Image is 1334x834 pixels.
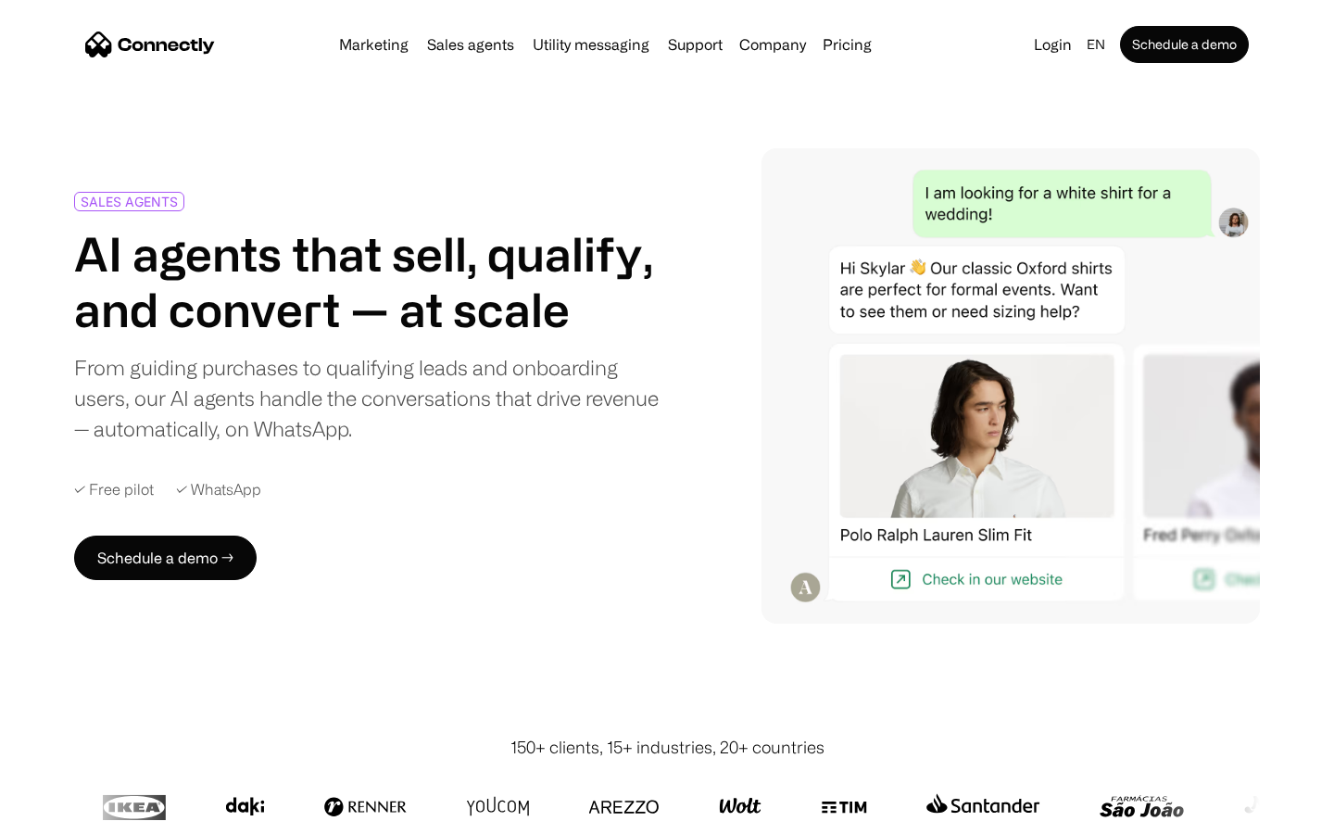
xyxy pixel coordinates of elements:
[661,37,730,52] a: Support
[739,32,806,57] div: Company
[74,352,660,444] div: From guiding purchases to qualifying leads and onboarding users, our AI agents handle the convers...
[1079,32,1116,57] div: en
[1026,32,1079,57] a: Login
[510,735,824,760] div: 150+ clients, 15+ industries, 20+ countries
[734,32,812,57] div: Company
[176,481,261,499] div: ✓ WhatsApp
[332,37,416,52] a: Marketing
[1120,26,1249,63] a: Schedule a demo
[1087,32,1105,57] div: en
[19,800,111,828] aside: Language selected: English
[420,37,522,52] a: Sales agents
[81,195,178,208] div: SALES AGENTS
[85,31,215,58] a: home
[74,226,660,337] h1: AI agents that sell, qualify, and convert — at scale
[74,481,154,499] div: ✓ Free pilot
[525,37,657,52] a: Utility messaging
[815,37,879,52] a: Pricing
[74,536,257,580] a: Schedule a demo →
[37,802,111,828] ul: Language list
